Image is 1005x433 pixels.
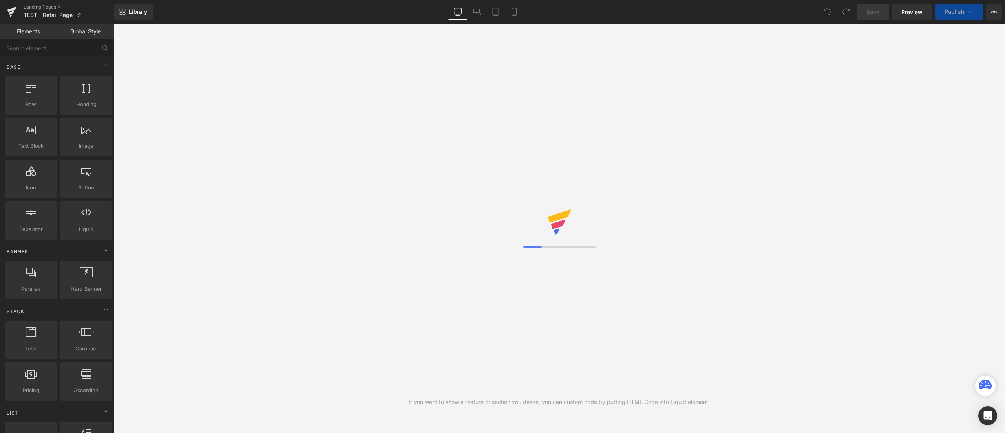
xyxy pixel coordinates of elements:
[7,142,55,150] span: Text Block
[129,8,147,15] span: Library
[62,386,110,394] span: Accordion
[935,4,983,20] button: Publish
[62,285,110,293] span: Hero Banner
[838,4,854,20] button: Redo
[7,285,55,293] span: Parallax
[901,8,923,16] span: Preview
[114,4,153,20] a: New Library
[6,409,19,416] span: List
[7,345,55,353] span: Tabs
[24,4,114,10] a: Landing Pages
[486,4,505,20] a: Tablet
[448,4,467,20] a: Desktop
[7,386,55,394] span: Pricing
[945,9,964,15] span: Publish
[986,4,1002,20] button: More
[409,398,710,406] div: If you want to show a feature or section you desire, you can custom code by putting HTML Code int...
[62,183,110,192] span: Button
[467,4,486,20] a: Laptop
[6,308,25,315] span: Stack
[62,142,110,150] span: Image
[7,225,55,233] span: Separator
[6,63,21,71] span: Base
[62,345,110,353] span: Carousel
[978,406,997,425] div: Open Intercom Messenger
[7,100,55,108] span: Row
[866,8,879,16] span: Save
[819,4,835,20] button: Undo
[6,248,29,255] span: Banner
[7,183,55,192] span: Icon
[24,12,73,18] span: TEST - Retail Page
[62,225,110,233] span: Liquid
[505,4,524,20] a: Mobile
[57,24,114,39] a: Global Style
[892,4,932,20] a: Preview
[62,100,110,108] span: Heading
